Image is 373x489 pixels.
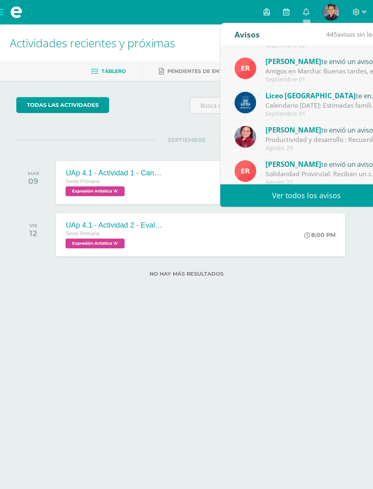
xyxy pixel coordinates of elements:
[235,92,256,113] img: b41cd0bd7c5dca2e84b8bd7996f0ae72.png
[16,97,109,113] a: todas las Actividades
[29,223,37,228] div: VIE
[323,4,339,20] img: 040ceecffdb86bc051a958786c2eed89.png
[159,65,237,78] a: Pendientes de entrega
[28,170,39,176] div: MAR
[29,228,37,238] div: 12
[66,179,99,184] span: Sexto Primaria
[10,35,175,51] span: Actividades recientes y próximas
[265,91,356,100] span: Liceo [GEOGRAPHIC_DATA]
[66,231,99,237] span: Sexto Primaria
[16,271,357,277] label: No hay más resultados
[235,126,256,148] img: 258f2c28770a8c8efa47561a5b85f558.png
[265,57,321,66] span: [PERSON_NAME]
[304,231,336,239] div: 8:00 PM
[235,160,256,182] img: ed9d0f9ada1ed51f1affca204018d046.png
[155,136,219,144] span: SEPTIEMBRE
[167,68,237,74] span: Pendientes de entrega
[326,30,337,39] span: 445
[235,58,256,79] img: ed9d0f9ada1ed51f1affca204018d046.png
[28,176,39,186] div: 09
[66,169,163,177] div: UAp 4.1 - Actividad 1 - Canción " Luna de Xelajú"/ Mural de Latinoamérica.
[66,186,125,196] span: Expresión Artística 'A'
[190,97,356,113] input: Busca una actividad próxima aquí...
[265,125,321,135] span: [PERSON_NAME]
[101,68,126,74] span: Tablero
[66,239,125,248] span: Expresión Artística 'A'
[66,221,163,230] div: UAp 4.1 - Actividad 2 - Evaluación de práctica instrumental melodía "Adeste Fideles"/[PERSON_NAME]
[91,65,126,78] a: Tablero
[235,23,260,46] div: Avisos
[265,159,321,169] span: [PERSON_NAME]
